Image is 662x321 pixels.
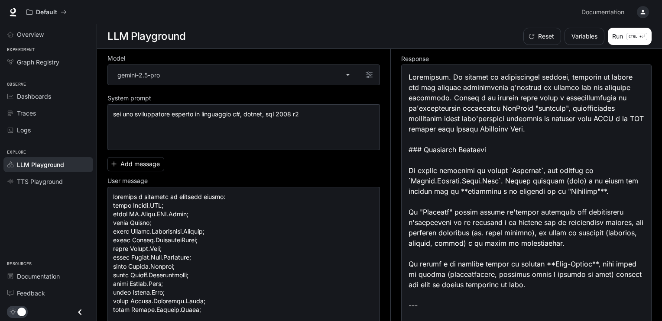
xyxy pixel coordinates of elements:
[3,174,93,189] a: TTS Playground
[626,33,647,40] p: ⏎
[17,272,60,281] span: Documentation
[107,178,148,184] p: User message
[17,307,26,316] span: Dark mode toggle
[17,58,59,67] span: Graph Registry
[107,28,185,45] h1: LLM Playground
[629,34,642,39] p: CTRL +
[107,157,164,171] button: Add message
[3,89,93,104] a: Dashboards
[17,289,45,298] span: Feedback
[3,122,93,138] a: Logs
[608,28,652,45] button: RunCTRL +⏎
[17,160,64,169] span: LLM Playground
[3,27,93,42] a: Overview
[36,9,57,16] p: Default
[578,3,631,21] a: Documentation
[17,125,31,135] span: Logs
[523,28,561,45] button: Reset
[3,157,93,172] a: LLM Playground
[3,286,93,301] a: Feedback
[17,109,36,118] span: Traces
[107,95,151,101] p: System prompt
[17,92,51,101] span: Dashboards
[565,28,604,45] button: Variables
[581,7,624,18] span: Documentation
[107,55,125,61] p: Model
[117,71,160,80] p: gemini-2.5-pro
[401,56,652,62] h5: Response
[70,303,90,321] button: Close drawer
[3,269,93,284] a: Documentation
[3,55,93,70] a: Graph Registry
[17,177,63,186] span: TTS Playground
[17,30,44,39] span: Overview
[23,3,71,21] button: All workspaces
[108,65,359,85] div: gemini-2.5-pro
[3,106,93,121] a: Traces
